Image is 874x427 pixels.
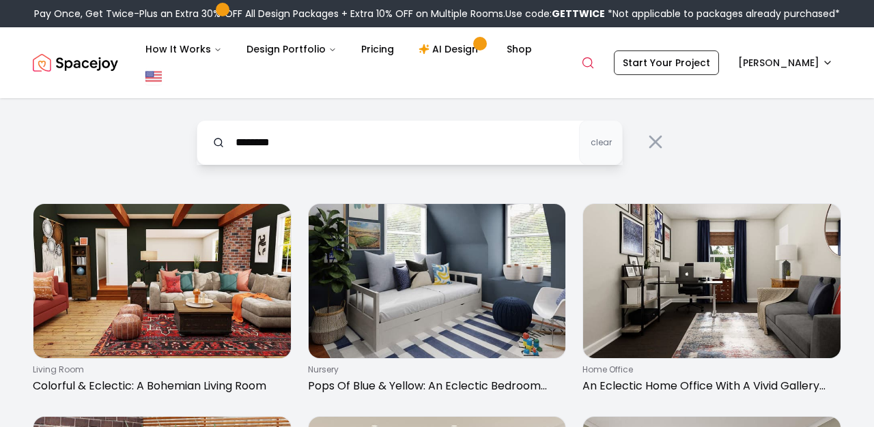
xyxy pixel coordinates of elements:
p: nursery [308,364,561,375]
img: United States [145,68,162,85]
a: Shop [496,35,543,63]
p: Pops Of Blue & Yellow: An Eclectic Bedroom For A Kid [308,378,561,394]
nav: Global [33,27,841,98]
span: Use code: [505,7,605,20]
button: Design Portfolio [236,35,348,63]
span: *Not applicable to packages already purchased* [605,7,840,20]
span: clear [591,137,612,148]
div: Pay Once, Get Twice-Plus an Extra 30% OFF All Design Packages + Extra 10% OFF on Multiple Rooms. [34,7,840,20]
a: Start Your Project [614,50,719,75]
a: An Eclectic Home Office With A Vivid Gallery Wallhome officeAn Eclectic Home Office With A Vivid ... [582,203,841,400]
p: home office [582,364,836,375]
img: An Eclectic Home Office With A Vivid Gallery Wall [583,204,841,358]
button: How It Works [135,35,233,63]
p: Colorful & Eclectic: A Bohemian Living Room [33,378,286,394]
nav: Main [135,35,543,63]
a: Colorful & Eclectic: A Bohemian Living Roomliving roomColorful & Eclectic: A Bohemian Living Room [33,203,292,400]
p: living room [33,364,286,375]
p: An Eclectic Home Office With A Vivid Gallery Wall [582,378,836,394]
img: Pops Of Blue & Yellow: An Eclectic Bedroom For A Kid [309,204,566,358]
a: Pops Of Blue & Yellow: An Eclectic Bedroom For A KidnurseryPops Of Blue & Yellow: An Eclectic Bed... [308,203,567,400]
button: clear [579,120,623,165]
a: Pricing [350,35,405,63]
img: Spacejoy Logo [33,49,118,76]
a: AI Design [408,35,493,63]
img: Colorful & Eclectic: A Bohemian Living Room [33,204,291,358]
a: Spacejoy [33,49,118,76]
b: GETTWICE [552,7,605,20]
button: [PERSON_NAME] [730,50,841,75]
